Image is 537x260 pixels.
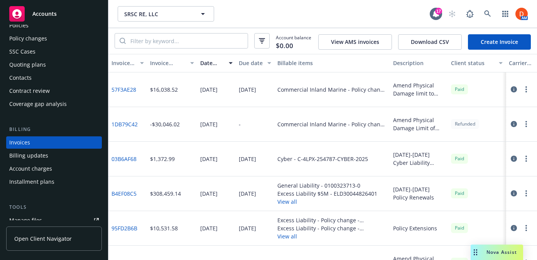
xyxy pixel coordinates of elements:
a: Report a Bug [462,6,478,22]
div: Invoice amount [150,59,186,67]
div: Excess Liability $5M - ELD30044826401 [277,190,377,198]
button: View AMS invoices [318,34,392,50]
div: Account charges [9,163,52,175]
div: Drag to move [471,245,480,260]
div: Contacts [9,72,32,84]
input: Filter by keyword... [126,34,248,48]
a: SSC Cases [6,45,102,58]
div: [DATE] [200,155,218,163]
div: [DATE] [200,224,218,232]
a: Switch app [498,6,513,22]
div: [DATE] [200,190,218,198]
div: Amend Physical Damage Limit of Liability to $23,689,688 and Revenue Protection Limit of Liability... [393,116,445,132]
button: Invoice amount [147,54,197,72]
a: Billing updates [6,149,102,162]
div: Invoices [9,136,30,149]
div: Manage files [9,214,42,226]
span: Accounts [32,11,57,17]
a: 1DB79C42 [111,120,138,128]
div: $16,038.52 [150,86,178,94]
div: Commercial Inland Marine - Policy change - 3689710124ES [277,120,387,128]
button: View all [277,198,377,206]
div: -$30,046.02 [150,120,180,128]
a: 03B6AF68 [111,155,137,163]
div: [DATE] [200,120,218,128]
div: [DATE] [239,86,256,94]
div: Coverage gap analysis [9,98,67,110]
div: Excess Liability - Policy change - ELD30044826400 [277,224,387,232]
a: Invoices [6,136,102,149]
a: 95FD2B6B [111,224,137,232]
div: Excess Liability - Policy change - MKLKV5EUE102959 [277,216,387,224]
button: Billable items [274,54,390,72]
div: Date issued [200,59,224,67]
a: Contract review [6,85,102,97]
div: Amend Physical Damage limit to $27,839,128 and Revenue Protection Limit to $3,654,037 for project... [393,81,445,97]
a: Start snowing [444,6,460,22]
div: Invoice ID [111,59,135,67]
span: SRSC RE, LLC [124,10,191,18]
a: Accounts [6,3,102,25]
button: Due date [236,54,274,72]
button: View all [277,232,387,240]
a: Manage files [6,214,102,226]
a: Contacts [6,72,102,84]
div: [DATE] [200,86,218,94]
div: Paid [451,84,468,94]
a: Policies [6,19,102,32]
div: Billing [6,126,102,133]
button: Invoice ID [108,54,147,72]
div: Cyber - C-4LPX-254787-CYBER-2025 [277,155,368,163]
span: $0.00 [276,41,293,51]
div: Client status [451,59,494,67]
div: [DATE]-[DATE] Policy Renewals [393,185,445,201]
span: Nova Assist [486,249,517,255]
a: B4EF08C5 [111,190,137,198]
div: - [239,120,241,128]
button: Download CSV [398,34,462,50]
div: Refunded [451,119,479,129]
div: Carrier status [509,59,537,67]
div: [DATE]-[DATE] Cyber Liability Renewal [393,151,445,167]
div: SSC Cases [9,45,35,58]
button: Nova Assist [471,245,523,260]
div: Policies [9,19,29,32]
div: 17 [435,8,442,15]
div: [DATE] [239,155,256,163]
button: Description [390,54,448,72]
div: Policy changes [9,32,47,45]
svg: Search [120,38,126,44]
a: Search [480,6,495,22]
a: Create Invoice [468,34,531,50]
a: Quoting plans [6,59,102,71]
a: Coverage gap analysis [6,98,102,110]
div: Quoting plans [9,59,46,71]
button: Client status [448,54,506,72]
span: Account balance [276,34,311,48]
div: Policy Extensions [393,224,437,232]
div: Billable items [277,59,387,67]
div: Billing updates [9,149,48,162]
a: Policy changes [6,32,102,45]
button: Date issued [197,54,236,72]
div: Due date [239,59,263,67]
a: Installment plans [6,176,102,188]
a: 57F3AE28 [111,86,136,94]
span: Open Client Navigator [14,235,72,243]
div: $308,459.14 [150,190,181,198]
div: Paid [451,154,468,163]
img: photo [515,8,528,20]
div: [DATE] [239,224,256,232]
div: Installment plans [9,176,54,188]
a: Account charges [6,163,102,175]
div: Description [393,59,445,67]
div: Paid [451,188,468,198]
button: SRSC RE, LLC [118,6,214,22]
span: Paid [451,223,468,233]
div: Contract review [9,85,50,97]
div: [DATE] [239,190,256,198]
div: $10,531.58 [150,224,178,232]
